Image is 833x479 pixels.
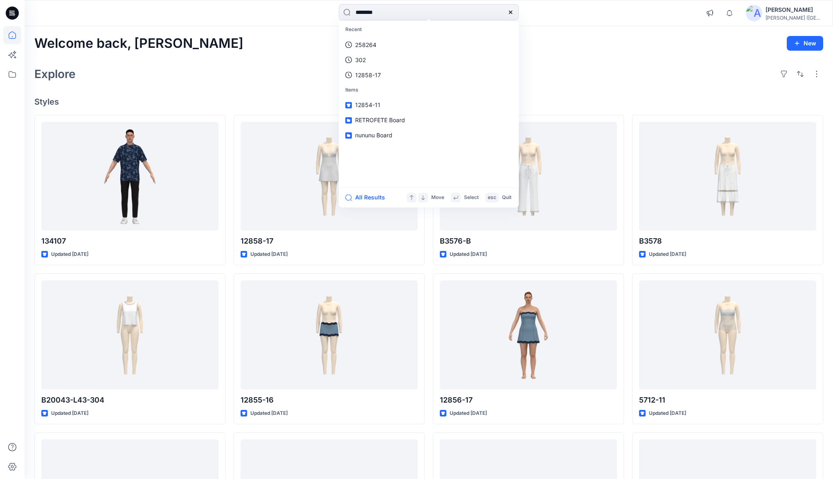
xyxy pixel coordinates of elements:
[34,67,76,81] h2: Explore
[41,280,218,389] a: B20043-L43-304
[241,280,418,389] a: 12855-16
[340,128,517,143] a: nununu Board
[639,122,816,231] a: B3578
[649,250,686,259] p: Updated [DATE]
[639,280,816,389] a: 5712-11
[340,67,517,83] a: 12858-17
[355,117,405,124] span: RETROFETE Board
[41,235,218,247] p: 134107
[431,193,444,202] p: Move
[355,40,376,49] p: 258264
[639,235,816,247] p: B3578
[41,122,218,231] a: 134107
[502,193,511,202] p: Quit
[440,280,617,389] a: 12856-17
[340,98,517,113] a: 12854-11
[464,193,479,202] p: Select
[340,37,517,52] a: 258264
[450,250,487,259] p: Updated [DATE]
[440,235,617,247] p: B3576-B
[355,71,381,79] p: 12858-17
[250,409,288,418] p: Updated [DATE]
[639,394,816,406] p: 5712-11
[345,192,390,202] button: All Results
[355,102,380,109] span: 12854-11
[765,5,823,15] div: [PERSON_NAME]
[340,52,517,67] a: 302
[488,193,496,202] p: esc
[355,132,392,139] span: nununu Board
[250,250,288,259] p: Updated [DATE]
[440,394,617,406] p: 12856-17
[355,56,366,64] p: 302
[51,409,88,418] p: Updated [DATE]
[340,113,517,128] a: RETROFETE Board
[241,122,418,231] a: 12858-17
[649,409,686,418] p: Updated [DATE]
[34,36,243,51] h2: Welcome back, [PERSON_NAME]
[241,235,418,247] p: 12858-17
[51,250,88,259] p: Updated [DATE]
[241,394,418,406] p: 12855-16
[440,122,617,231] a: B3576-B
[340,22,517,37] p: Recent
[746,5,762,21] img: avatar
[41,394,218,406] p: B20043-L43-304
[340,83,517,98] p: Items
[765,15,823,21] div: [PERSON_NAME] ([GEOGRAPHIC_DATA]) Exp...
[34,97,823,107] h4: Styles
[787,36,823,51] button: New
[450,409,487,418] p: Updated [DATE]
